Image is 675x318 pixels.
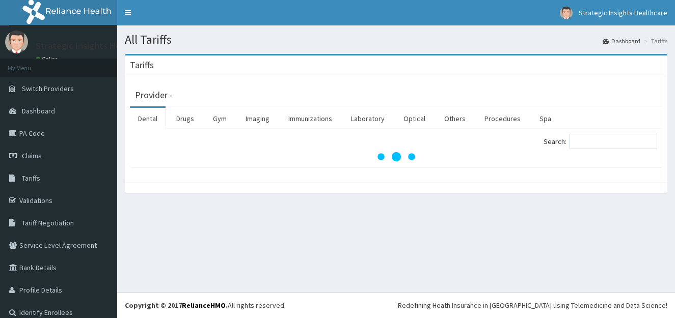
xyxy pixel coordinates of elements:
[130,108,166,129] a: Dental
[125,301,228,310] strong: Copyright © 2017 .
[36,41,154,50] p: Strategic Insights Healthcare
[237,108,278,129] a: Imaging
[22,218,74,227] span: Tariff Negotiation
[544,134,657,149] label: Search:
[125,33,667,46] h1: All Tariffs
[22,84,74,93] span: Switch Providers
[476,108,529,129] a: Procedures
[376,136,417,177] svg: audio-loading
[280,108,340,129] a: Immunizations
[130,61,154,70] h3: Tariffs
[398,300,667,310] div: Redefining Heath Insurance in [GEOGRAPHIC_DATA] using Telemedicine and Data Science!
[117,292,675,318] footer: All rights reserved.
[205,108,235,129] a: Gym
[5,31,28,53] img: User Image
[182,301,226,310] a: RelianceHMO
[22,174,40,183] span: Tariffs
[560,7,573,19] img: User Image
[436,108,474,129] a: Others
[22,151,42,160] span: Claims
[395,108,434,129] a: Optical
[570,134,657,149] input: Search:
[579,8,667,17] span: Strategic Insights Healthcare
[531,108,559,129] a: Spa
[641,37,667,45] li: Tariffs
[22,106,55,115] span: Dashboard
[168,108,202,129] a: Drugs
[343,108,393,129] a: Laboratory
[36,55,60,63] a: Online
[603,37,640,45] a: Dashboard
[135,91,173,100] h3: Provider -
